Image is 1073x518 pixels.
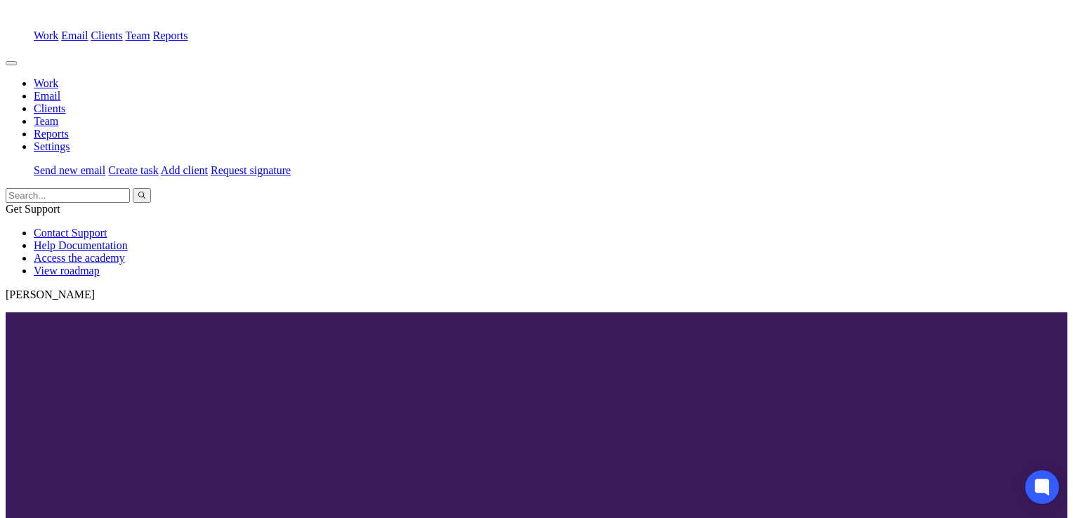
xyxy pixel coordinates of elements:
[161,164,208,176] a: Add client
[6,188,130,203] input: Search
[125,29,150,41] a: Team
[6,203,60,215] span: Get Support
[211,164,291,176] a: Request signature
[153,29,188,41] a: Reports
[34,227,107,239] a: Contact Support
[91,29,122,41] a: Clients
[34,164,105,176] a: Send new email
[34,115,58,127] a: Team
[34,128,69,140] a: Reports
[34,239,128,251] a: Help Documentation
[34,140,70,152] a: Settings
[133,188,151,203] button: Search
[34,102,65,114] a: Clients
[34,29,58,41] a: Work
[34,90,60,102] a: Email
[34,77,58,89] a: Work
[34,265,100,277] a: View roadmap
[108,164,159,176] a: Create task
[61,29,88,41] a: Email
[34,252,125,264] a: Access the academy
[6,288,1067,301] p: [PERSON_NAME]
